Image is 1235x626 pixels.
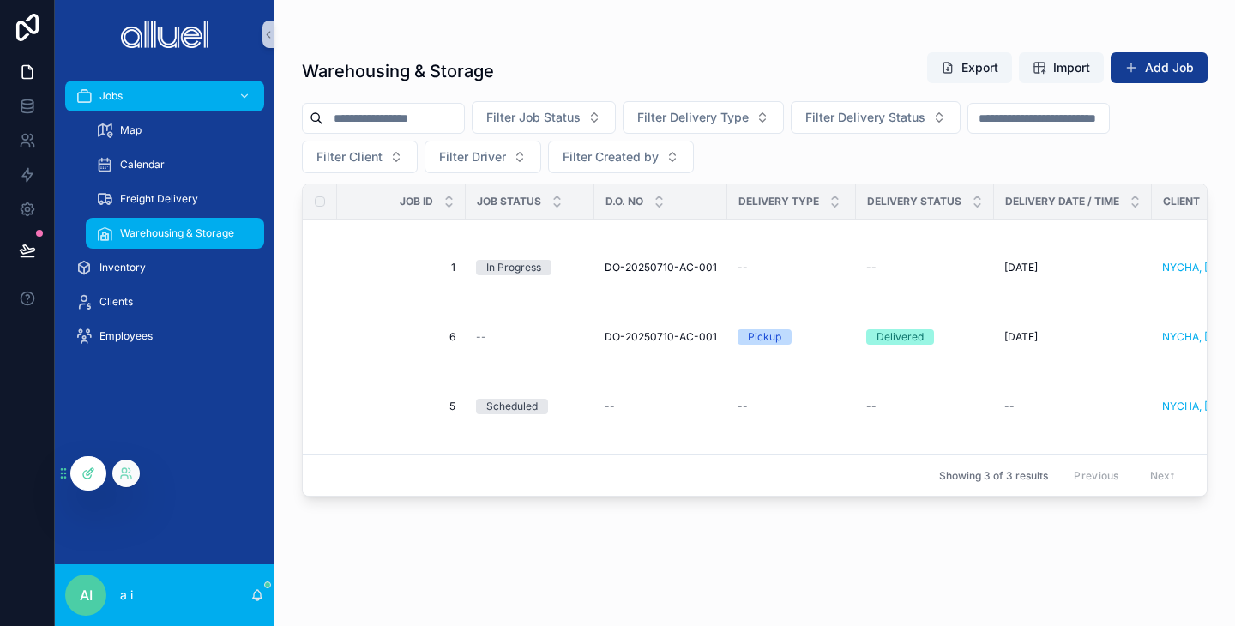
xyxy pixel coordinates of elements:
[358,330,455,344] a: 6
[120,192,198,206] span: Freight Delivery
[120,123,142,137] span: Map
[1111,52,1208,83] button: Add Job
[476,330,584,344] a: --
[605,195,643,208] span: D.O. No
[927,52,1012,83] button: Export
[866,261,984,274] a: --
[866,329,984,345] a: Delivered
[316,148,383,166] span: Filter Client
[1053,59,1090,76] span: Import
[99,329,153,343] span: Employees
[99,295,133,309] span: Clients
[477,195,541,208] span: Job Status
[1004,330,1142,344] a: [DATE]
[472,101,616,134] button: Select Button
[738,261,748,274] span: --
[65,81,264,111] a: Jobs
[791,101,961,134] button: Select Button
[605,261,717,274] a: DO-20250710-AC-001
[1019,52,1104,83] button: Import
[637,109,749,126] span: Filter Delivery Type
[1004,261,1142,274] a: [DATE]
[358,400,455,413] a: 5
[1163,195,1200,208] span: Client
[1004,400,1015,413] span: --
[86,184,264,214] a: Freight Delivery
[877,329,924,345] div: Delivered
[65,286,264,317] a: Clients
[86,115,264,146] a: Map
[80,585,93,605] span: ai
[302,59,494,83] h1: Warehousing & Storage
[548,141,694,173] button: Select Button
[939,469,1048,483] span: Showing 3 of 3 results
[866,400,877,413] span: --
[120,158,165,172] span: Calendar
[86,218,264,249] a: Warehousing & Storage
[486,109,581,126] span: Filter Job Status
[748,329,781,345] div: Pickup
[623,101,784,134] button: Select Button
[400,195,433,208] span: Job ID
[99,261,146,274] span: Inventory
[563,148,659,166] span: Filter Created by
[738,195,819,208] span: Delivery Type
[302,141,418,173] button: Select Button
[605,400,615,413] span: --
[120,226,234,240] span: Warehousing & Storage
[486,260,541,275] div: In Progress
[65,252,264,283] a: Inventory
[866,400,984,413] a: --
[358,261,455,274] a: 1
[1004,261,1038,274] span: [DATE]
[425,141,541,173] button: Select Button
[1004,330,1038,344] span: [DATE]
[120,587,133,604] p: a i
[1005,195,1119,208] span: Delivery Date / Time
[605,400,717,413] a: --
[866,261,877,274] span: --
[476,399,584,414] a: Scheduled
[605,330,717,344] a: DO-20250710-AC-001
[476,260,584,275] a: In Progress
[1004,400,1142,413] a: --
[86,149,264,180] a: Calendar
[486,399,538,414] div: Scheduled
[805,109,925,126] span: Filter Delivery Status
[121,21,208,48] img: App logo
[738,261,846,274] a: --
[738,400,846,413] a: --
[55,69,274,374] div: scrollable content
[99,89,123,103] span: Jobs
[738,329,846,345] a: Pickup
[65,321,264,352] a: Employees
[738,400,748,413] span: --
[439,148,506,166] span: Filter Driver
[867,195,961,208] span: Delivery Status
[476,330,486,344] span: --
